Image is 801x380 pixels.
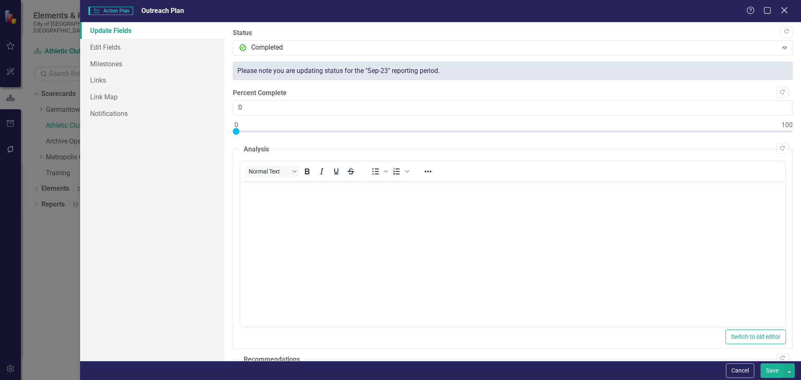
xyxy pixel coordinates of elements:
[329,166,343,177] button: Underline
[141,7,184,15] span: Outreach Plan
[240,181,785,327] iframe: Rich Text Area
[245,166,300,177] button: Block Normal Text
[239,355,304,365] legend: Recommendations
[80,88,224,105] a: Link Map
[390,166,411,177] div: Numbered list
[233,88,793,98] label: Percent Complete
[300,166,314,177] button: Bold
[726,363,754,378] button: Cancel
[368,166,389,177] div: Bullet list
[80,55,224,72] a: Milestones
[421,166,435,177] button: Reveal or hide additional toolbar items
[315,166,329,177] button: Italic
[80,39,224,55] a: Edit Fields
[249,168,290,175] span: Normal Text
[88,7,133,15] span: Action Plan
[239,145,273,154] legend: Analysis
[233,62,793,81] div: Please note you are updating status for the "Sep-23" reporting period.
[725,330,786,344] button: Switch to old editor
[80,72,224,88] a: Links
[344,166,358,177] button: Strikethrough
[80,105,224,122] a: Notifications
[233,28,793,38] label: Status
[80,22,224,39] a: Update Fields
[761,363,784,378] button: Save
